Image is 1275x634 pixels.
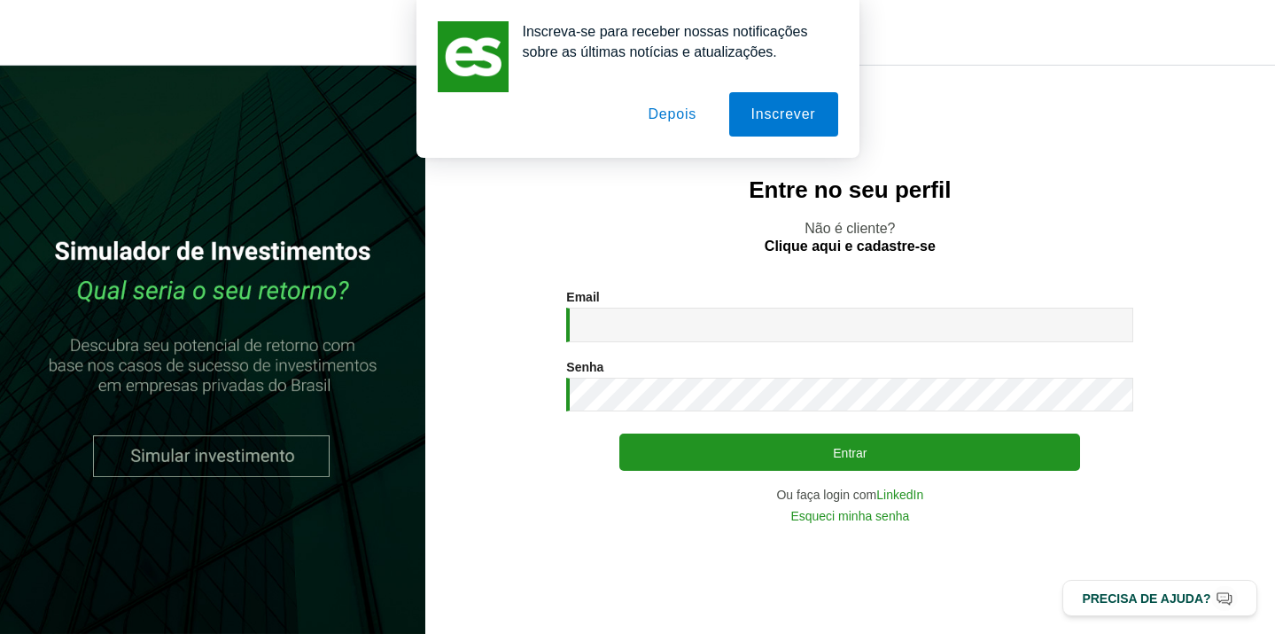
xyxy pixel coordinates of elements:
h2: Entre no seu perfil [461,177,1240,203]
a: LinkedIn [876,489,923,501]
img: notification icon [438,21,509,92]
button: Depois [626,92,719,137]
p: Não é cliente? [461,220,1240,254]
a: Esqueci minha senha [790,510,909,522]
a: Clique aqui e cadastre-se [765,239,936,254]
div: Inscreva-se para receber nossas notificações sobre as últimas notícias e atualizações. [509,21,838,62]
button: Inscrever [729,92,838,137]
label: Email [566,291,599,303]
button: Entrar [619,434,1080,471]
label: Senha [566,361,603,373]
div: Ou faça login com [566,489,1133,501]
